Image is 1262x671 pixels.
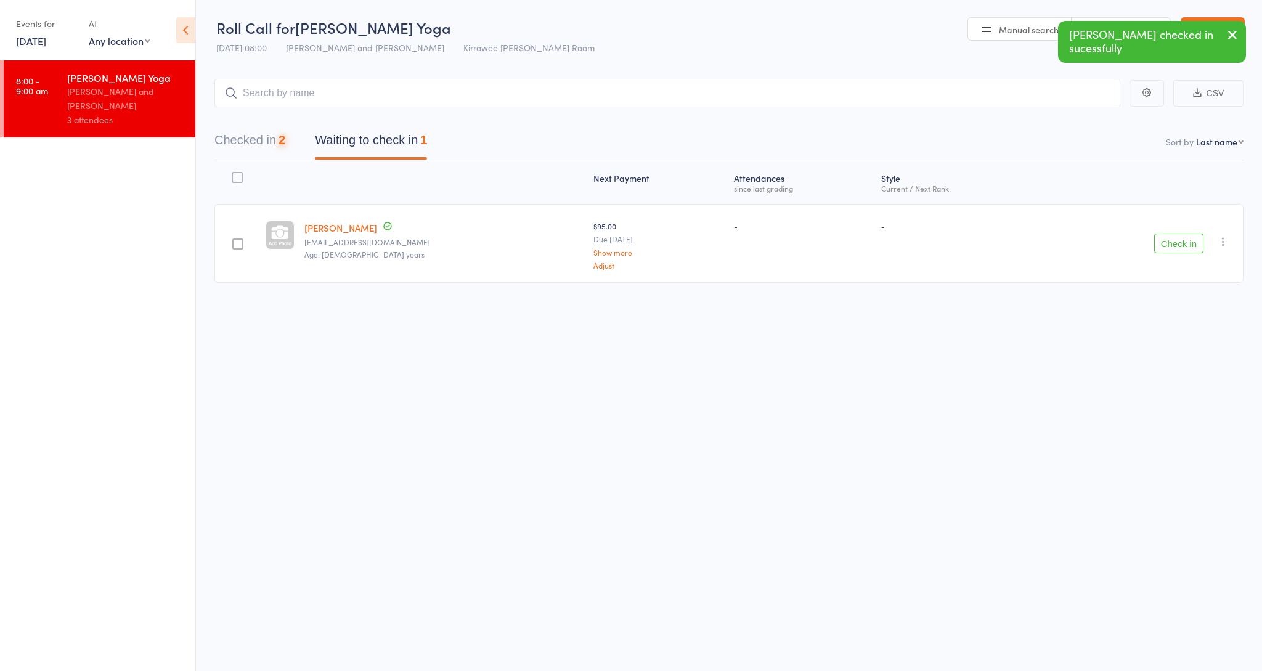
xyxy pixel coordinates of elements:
div: Any location [89,34,150,47]
button: CSV [1173,80,1244,107]
small: Due [DATE] [593,235,724,243]
span: Roll Call for [216,17,295,38]
div: Style [876,166,1042,198]
div: Events for [16,14,76,34]
a: Exit roll call [1181,17,1245,42]
button: Checked in2 [214,127,285,160]
div: since last grading [734,184,871,192]
div: [PERSON_NAME] and [PERSON_NAME] [67,84,185,113]
small: patstedman@optusnet.com.au [304,238,584,246]
a: [DATE] [16,34,46,47]
button: Check in [1154,234,1203,253]
button: Waiting to check in1 [315,127,427,160]
span: Manual search [999,23,1059,36]
div: Last name [1196,136,1237,148]
div: - [734,221,871,231]
div: [PERSON_NAME] checked in sucessfully [1058,21,1246,63]
span: [PERSON_NAME] Yoga [295,17,451,38]
label: Sort by [1166,136,1194,148]
div: Current / Next Rank [881,184,1037,192]
div: - [881,221,1037,231]
div: 3 attendees [67,113,185,127]
div: 1 [420,133,427,147]
div: 2 [279,133,285,147]
div: Atten­dances [729,166,876,198]
span: Age: [DEMOGRAPHIC_DATA] years [304,249,425,259]
span: [PERSON_NAME] and [PERSON_NAME] [286,41,444,54]
div: At [89,14,150,34]
span: [DATE] 08:00 [216,41,267,54]
span: Kirrawee [PERSON_NAME] Room [463,41,595,54]
input: Search by name [214,79,1120,107]
a: Show more [593,248,724,256]
a: [PERSON_NAME] [304,221,377,234]
a: Adjust [593,261,724,269]
div: $95.00 [593,221,724,269]
div: Next Payment [588,166,729,198]
time: 8:00 - 9:00 am [16,76,48,96]
div: [PERSON_NAME] Yoga [67,71,185,84]
a: 8:00 -9:00 am[PERSON_NAME] Yoga[PERSON_NAME] and [PERSON_NAME]3 attendees [4,60,195,137]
